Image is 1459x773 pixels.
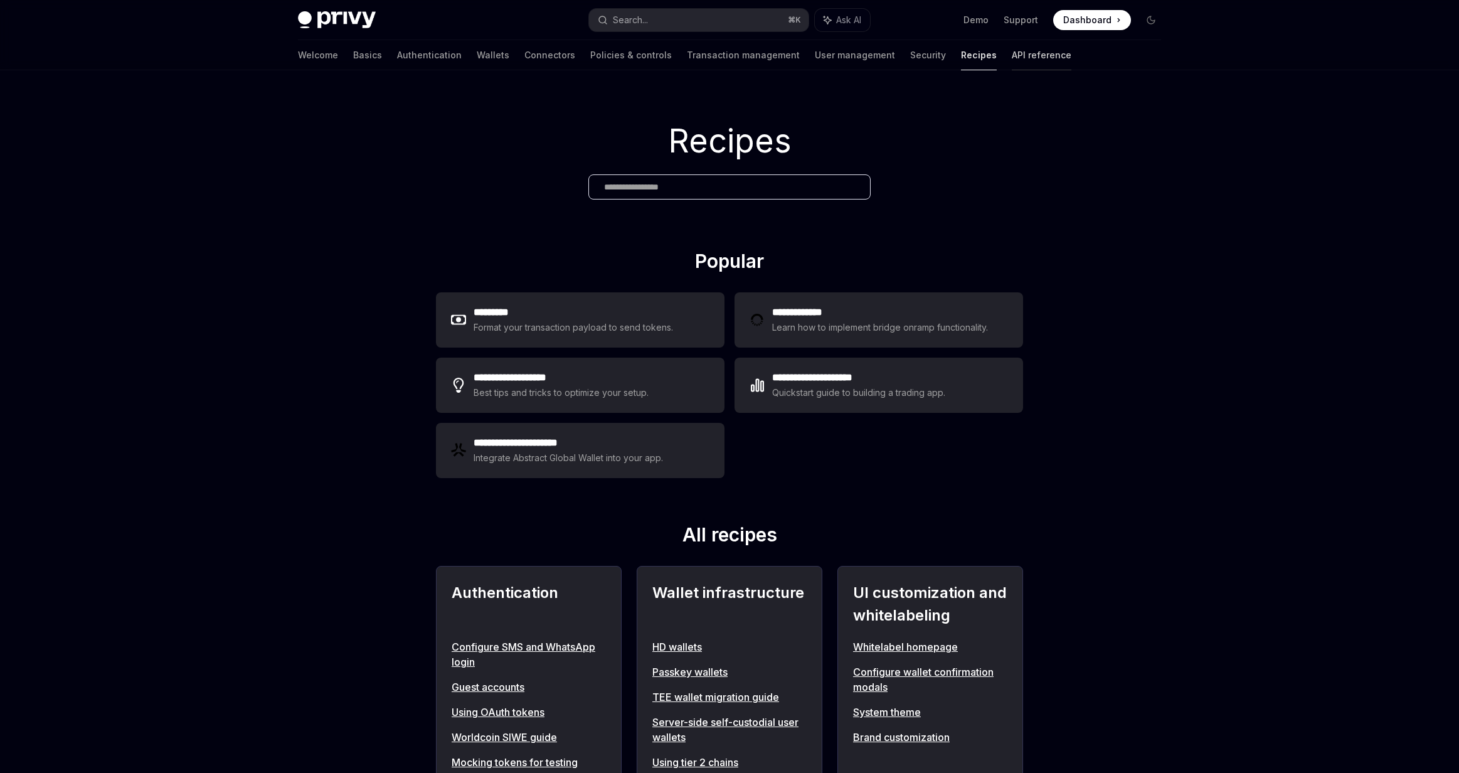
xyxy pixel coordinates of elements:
a: System theme [853,705,1007,720]
a: Transaction management [687,40,800,70]
div: Learn how to implement bridge onramp functionality. [772,320,992,335]
h2: All recipes [436,523,1023,551]
button: Search...⌘K [589,9,809,31]
a: Using OAuth tokens [452,705,606,720]
h2: Authentication [452,582,606,627]
a: **** **** ***Learn how to implement bridge onramp functionality. [735,292,1023,348]
a: Configure wallet confirmation modals [853,664,1007,695]
a: Security [910,40,946,70]
a: Mocking tokens for testing [452,755,606,770]
a: Welcome [298,40,338,70]
h2: Popular [436,250,1023,277]
a: Dashboard [1053,10,1131,30]
a: **** ****Format your transaction payload to send tokens. [436,292,724,348]
a: User management [815,40,895,70]
div: Integrate Abstract Global Wallet into your app. [474,450,664,466]
button: Ask AI [815,9,870,31]
img: dark logo [298,11,376,29]
span: Ask AI [836,14,861,26]
a: Configure SMS and WhatsApp login [452,639,606,669]
a: HD wallets [652,639,807,654]
div: Best tips and tricks to optimize your setup. [474,385,650,400]
a: Policies & controls [590,40,672,70]
a: Wallets [477,40,509,70]
h2: UI customization and whitelabeling [853,582,1007,627]
a: Basics [353,40,382,70]
button: Toggle dark mode [1141,10,1161,30]
span: ⌘ K [788,15,801,25]
a: Support [1004,14,1038,26]
div: Quickstart guide to building a trading app. [772,385,946,400]
div: Search... [613,13,648,28]
a: TEE wallet migration guide [652,690,807,705]
a: Worldcoin SIWE guide [452,730,606,745]
div: Format your transaction payload to send tokens. [474,320,674,335]
a: Using tier 2 chains [652,755,807,770]
a: API reference [1012,40,1071,70]
a: Guest accounts [452,680,606,695]
a: Server-side self-custodial user wallets [652,715,807,745]
h2: Wallet infrastructure [652,582,807,627]
a: Recipes [961,40,997,70]
span: Dashboard [1063,14,1111,26]
a: Whitelabel homepage [853,639,1007,654]
a: Brand customization [853,730,1007,745]
a: Authentication [397,40,462,70]
a: Demo [963,14,989,26]
a: Connectors [524,40,575,70]
a: Passkey wallets [652,664,807,680]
